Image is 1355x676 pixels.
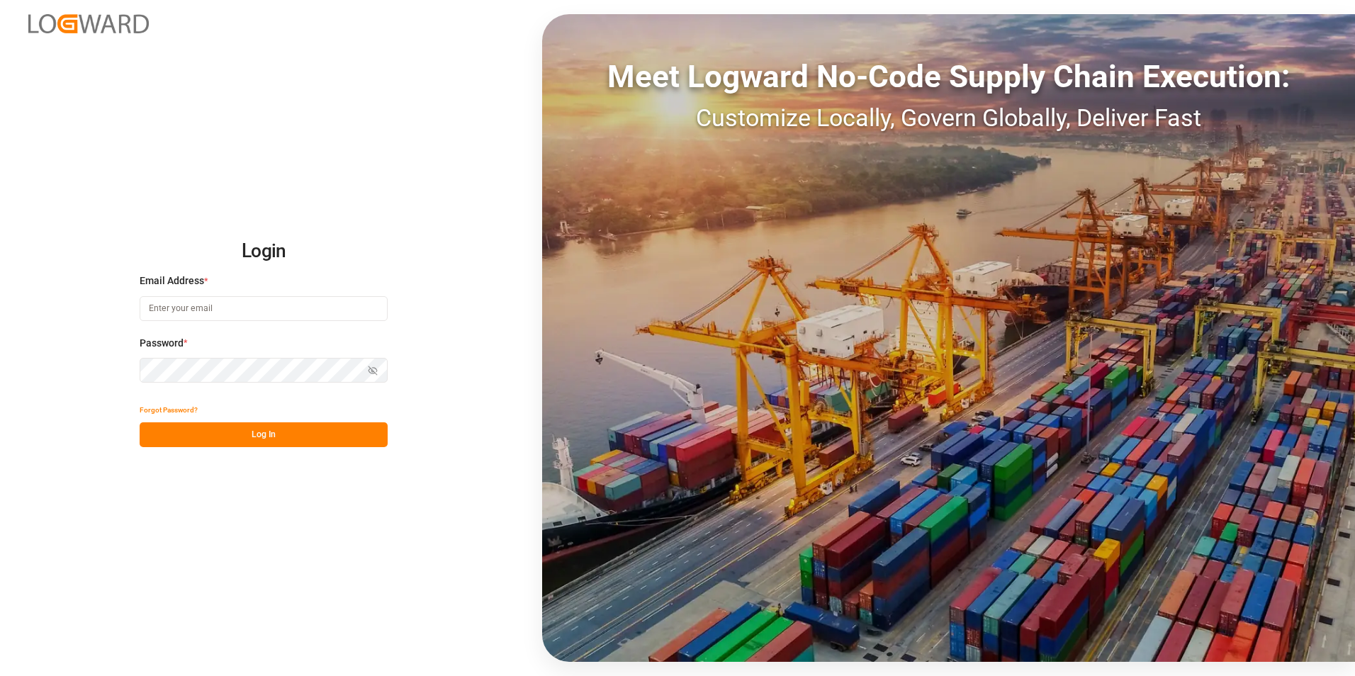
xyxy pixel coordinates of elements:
[542,100,1355,136] div: Customize Locally, Govern Globally, Deliver Fast
[140,398,198,422] button: Forgot Password?
[140,336,184,351] span: Password
[140,422,388,447] button: Log In
[28,14,149,33] img: Logward_new_orange.png
[140,296,388,321] input: Enter your email
[140,229,388,274] h2: Login
[542,53,1355,100] div: Meet Logward No-Code Supply Chain Execution:
[140,274,204,288] span: Email Address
